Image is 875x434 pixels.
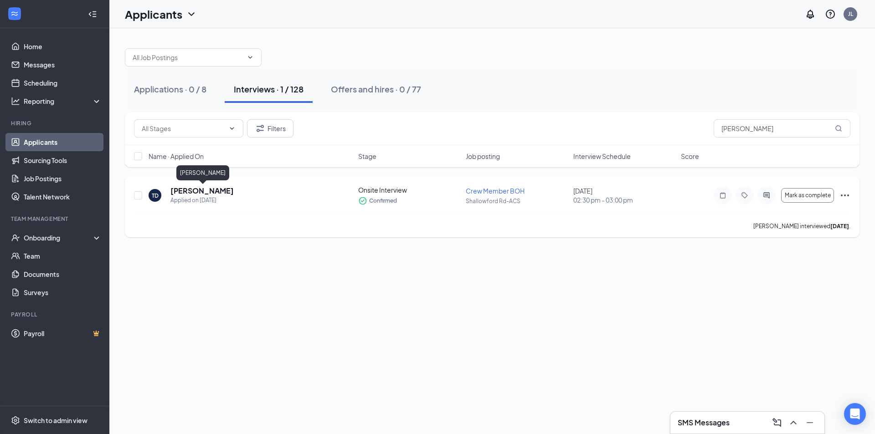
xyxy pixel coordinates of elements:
svg: ComposeMessage [772,417,782,428]
a: Talent Network [24,188,102,206]
span: Job posting [466,152,500,161]
a: Applicants [24,133,102,151]
h3: SMS Messages [678,418,730,428]
svg: QuestionInfo [825,9,836,20]
a: Scheduling [24,74,102,92]
svg: Filter [255,123,266,134]
button: ChevronUp [786,415,801,430]
div: Interviews · 1 / 128 [234,83,304,95]
svg: Note [717,192,728,199]
input: Search in interviews [714,119,850,138]
a: Documents [24,265,102,283]
div: Hiring [11,119,100,127]
span: 02:30 pm - 03:00 pm [573,195,675,204]
svg: ChevronDown [247,54,254,61]
div: Applications · 0 / 8 [134,83,206,95]
h1: Applicants [125,6,182,22]
span: Mark as complete [785,192,831,199]
svg: ChevronDown [186,9,197,20]
b: [DATE] [830,223,849,230]
div: [PERSON_NAME] [176,165,229,180]
div: JL [848,10,853,18]
div: Onsite Interview [358,185,460,194]
svg: Analysis [11,97,20,106]
div: Onboarding [24,233,94,242]
svg: Collapse [88,10,97,19]
div: Offers and hires · 0 / 77 [331,83,421,95]
button: Minimize [803,415,817,430]
p: Shallowford Rd-ACS [466,197,568,205]
div: Applied on [DATE] [170,196,234,205]
div: Reporting [24,97,102,106]
button: Mark as complete [781,188,834,203]
h5: [PERSON_NAME] [170,186,234,196]
span: Stage [358,152,376,161]
a: Sourcing Tools [24,151,102,169]
span: Crew Member BOH [466,187,525,195]
svg: MagnifyingGlass [835,125,842,132]
div: [DATE] [573,186,675,204]
button: Filter Filters [247,119,293,138]
p: [PERSON_NAME] interviewed . [753,222,850,230]
input: All Job Postings [133,52,243,62]
svg: ChevronUp [788,417,799,428]
svg: Tag [739,192,750,199]
svg: Ellipses [839,190,850,201]
div: Open Intercom Messenger [844,403,866,425]
span: Name · Applied On [149,152,204,161]
div: Team Management [11,215,100,223]
svg: Minimize [804,417,815,428]
svg: Notifications [805,9,816,20]
button: ComposeMessage [770,415,784,430]
span: Score [681,152,699,161]
svg: UserCheck [11,233,20,242]
div: Payroll [11,311,100,318]
span: Interview Schedule [573,152,631,161]
span: Confirmed [369,196,397,205]
a: Messages [24,56,102,74]
a: Surveys [24,283,102,301]
input: All Stages [142,123,225,133]
a: Job Postings [24,169,102,188]
a: PayrollCrown [24,324,102,342]
svg: Settings [11,416,20,425]
svg: ActiveChat [761,192,772,199]
div: TD [152,192,159,199]
svg: CheckmarkCircle [358,196,367,205]
a: Home [24,37,102,56]
div: Switch to admin view [24,416,87,425]
svg: WorkstreamLogo [10,9,19,18]
a: Team [24,247,102,265]
svg: ChevronDown [228,125,236,132]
